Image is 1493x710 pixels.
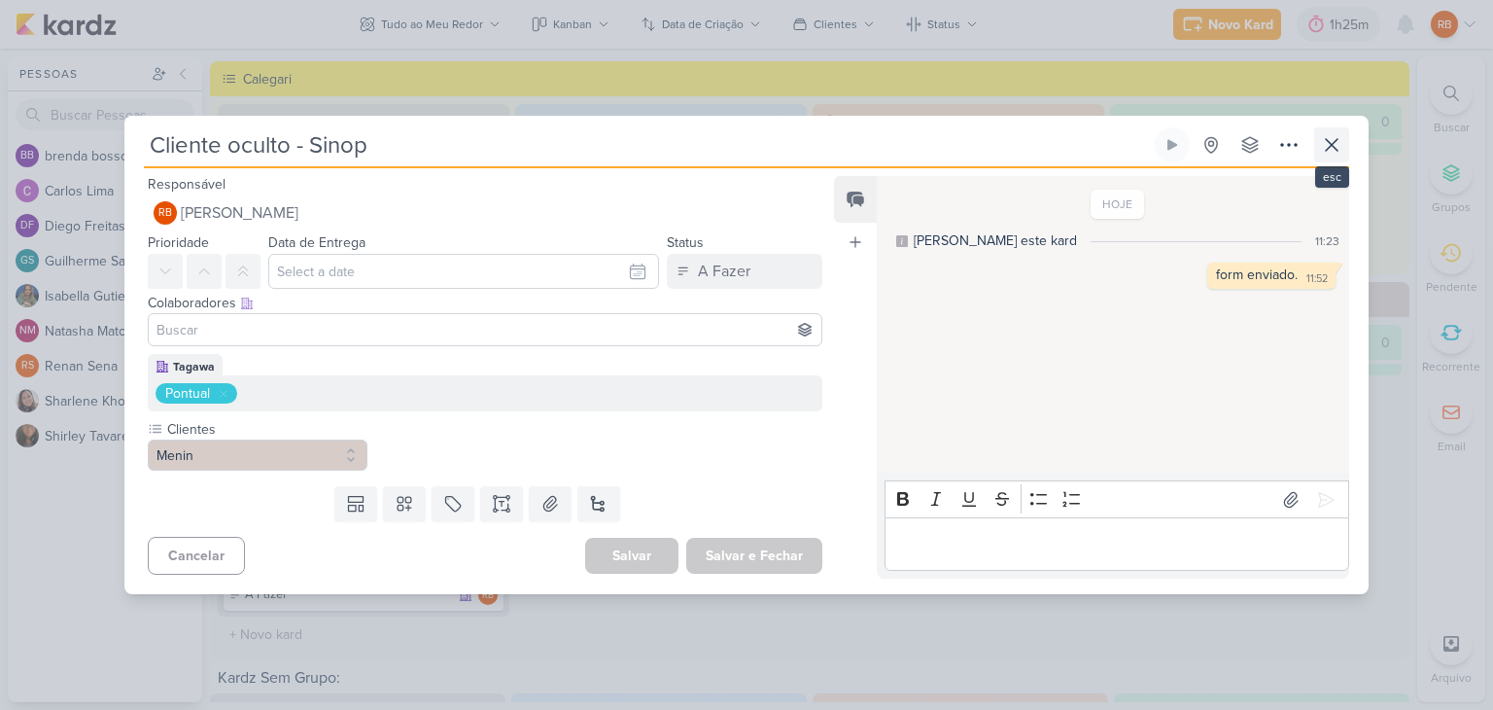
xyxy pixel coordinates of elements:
div: Rogerio Bispo [154,201,177,225]
div: 11:23 [1315,232,1339,250]
button: Cancelar [148,537,245,575]
span: [PERSON_NAME] [181,201,298,225]
div: form enviado. [1216,266,1298,283]
label: Clientes [165,419,367,440]
label: Status [667,234,704,251]
p: RB [158,208,172,219]
div: Tagawa [173,358,215,375]
div: 11:52 [1306,271,1328,287]
input: Select a date [268,254,659,289]
div: Ligar relógio [1164,137,1180,153]
div: [PERSON_NAME] este kard [914,231,1077,251]
label: Data de Entrega [268,234,365,251]
div: Colaboradores [148,293,822,313]
button: Menin [148,440,367,471]
div: Pontual [165,383,210,404]
div: esc [1315,166,1349,188]
div: Editor toolbar [885,480,1349,518]
input: Kard Sem Título [144,127,1151,162]
button: A Fazer [667,254,822,289]
div: A Fazer [698,260,750,283]
label: Prioridade [148,234,209,251]
div: Editor editing area: main [885,517,1349,571]
input: Buscar [153,318,817,341]
button: RB [PERSON_NAME] [148,195,822,231]
label: Responsável [148,176,226,193]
